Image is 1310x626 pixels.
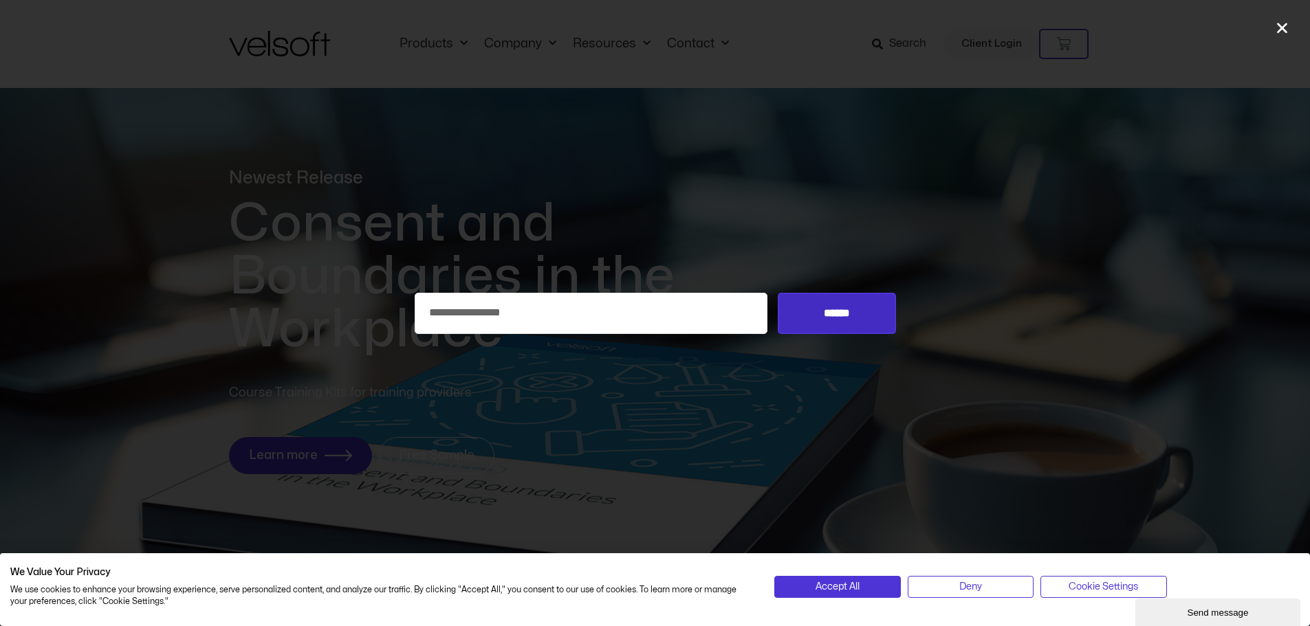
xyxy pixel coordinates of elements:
p: We use cookies to enhance your browsing experience, serve personalized content, and analyze our t... [10,584,754,607]
span: Deny [959,579,982,594]
h2: We Value Your Privacy [10,566,754,579]
a: Close [1275,21,1289,35]
iframe: chat widget [1135,596,1303,626]
button: Deny all cookies [908,576,1034,598]
button: Adjust cookie preferences [1040,576,1166,598]
span: Cookie Settings [1069,579,1138,594]
button: Accept all cookies [774,576,900,598]
span: Accept All [816,579,860,594]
